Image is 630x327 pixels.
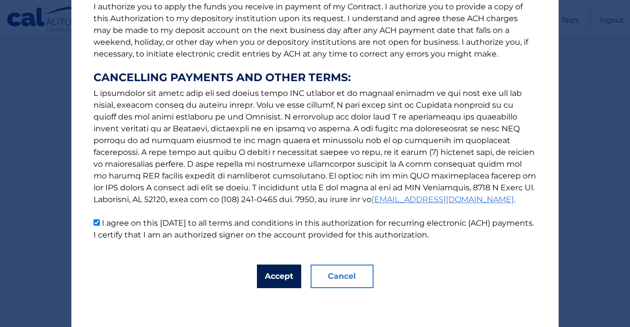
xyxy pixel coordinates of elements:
strong: CANCELLING PAYMENTS AND OTHER TERMS: [94,72,536,84]
button: Cancel [311,265,374,288]
a: [EMAIL_ADDRESS][DOMAIN_NAME] [372,195,514,204]
label: I agree on this [DATE] to all terms and conditions in this authorization for recurring electronic... [94,218,534,239]
button: Accept [257,265,301,288]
